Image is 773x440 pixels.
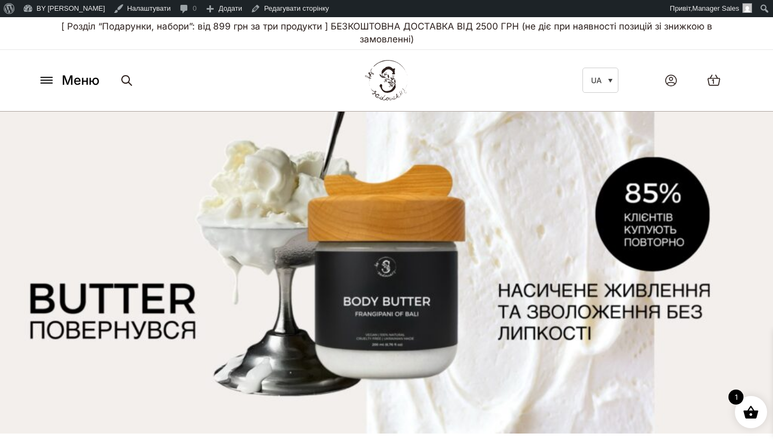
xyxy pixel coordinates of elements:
[591,76,602,85] span: UA
[728,390,743,405] span: 1
[62,71,99,90] span: Меню
[35,17,738,49] p: [ Розділ “Подарунки, набори”: від 899 грн за три продукти ] БЕЗКОШТОВНА ДОСТАВКА ВІД 2500 ГРН (не...
[582,68,618,93] a: UA
[696,63,732,97] a: 1
[365,60,408,100] img: BY SADOVSKIY
[692,4,739,12] span: Manager Sales
[712,77,714,86] span: 1
[35,70,103,91] button: Меню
